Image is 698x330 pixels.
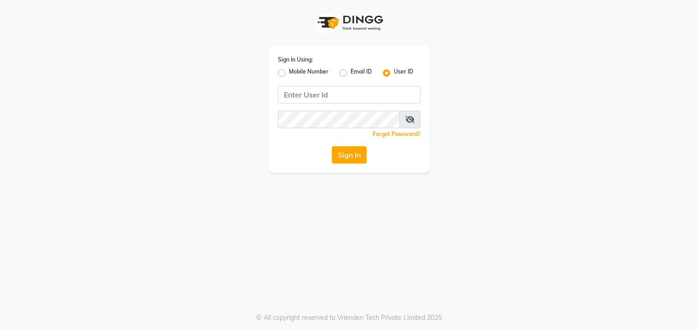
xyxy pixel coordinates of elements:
[289,68,329,79] label: Mobile Number
[278,111,400,128] input: Username
[394,68,413,79] label: User ID
[278,56,313,64] label: Sign In Using:
[351,68,372,79] label: Email ID
[373,131,421,137] a: Forgot Password?
[278,86,421,103] input: Username
[332,146,367,164] button: Sign In
[312,9,386,36] img: logo1.svg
